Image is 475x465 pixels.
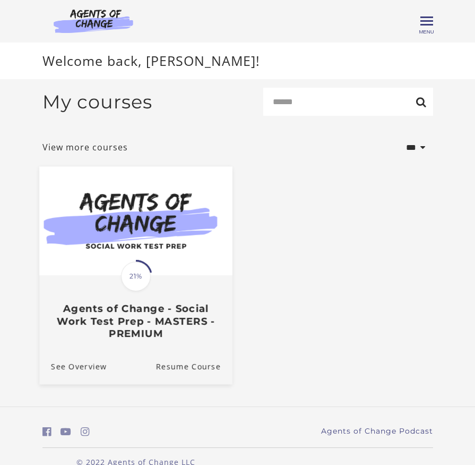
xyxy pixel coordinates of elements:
[156,349,232,384] a: Agents of Change - Social Work Test Prep - MASTERS - PREMIUM: Resume Course
[61,424,71,439] a: https://www.youtube.com/c/AgentsofChangeTestPrepbyMeaganMitchell (Open in a new window)
[42,9,144,33] img: Agents of Change Logo
[42,91,152,113] h2: My courses
[121,261,151,291] span: 21%
[51,303,221,340] h3: Agents of Change - Social Work Test Prep - MASTERS - PREMIUM
[81,424,90,439] a: https://www.instagram.com/agentsofchangeprep/ (Open in a new window)
[420,20,433,22] span: Toggle menu
[81,427,90,437] i: https://www.instagram.com/agentsofchangeprep/ (Open in a new window)
[39,349,107,384] a: Agents of Change - Social Work Test Prep - MASTERS - PREMIUM: See Overview
[42,424,51,439] a: https://www.facebook.com/groups/aswbtestprep (Open in a new window)
[321,426,433,437] a: Agents of Change Podcast
[419,29,434,35] span: Menu
[42,51,433,71] p: Welcome back, [PERSON_NAME]!
[42,141,128,154] a: View more courses
[42,427,51,437] i: https://www.facebook.com/groups/aswbtestprep (Open in a new window)
[420,15,433,28] button: Toggle menu Menu
[61,427,71,437] i: https://www.youtube.com/c/AgentsofChangeTestPrepbyMeaganMitchell (Open in a new window)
